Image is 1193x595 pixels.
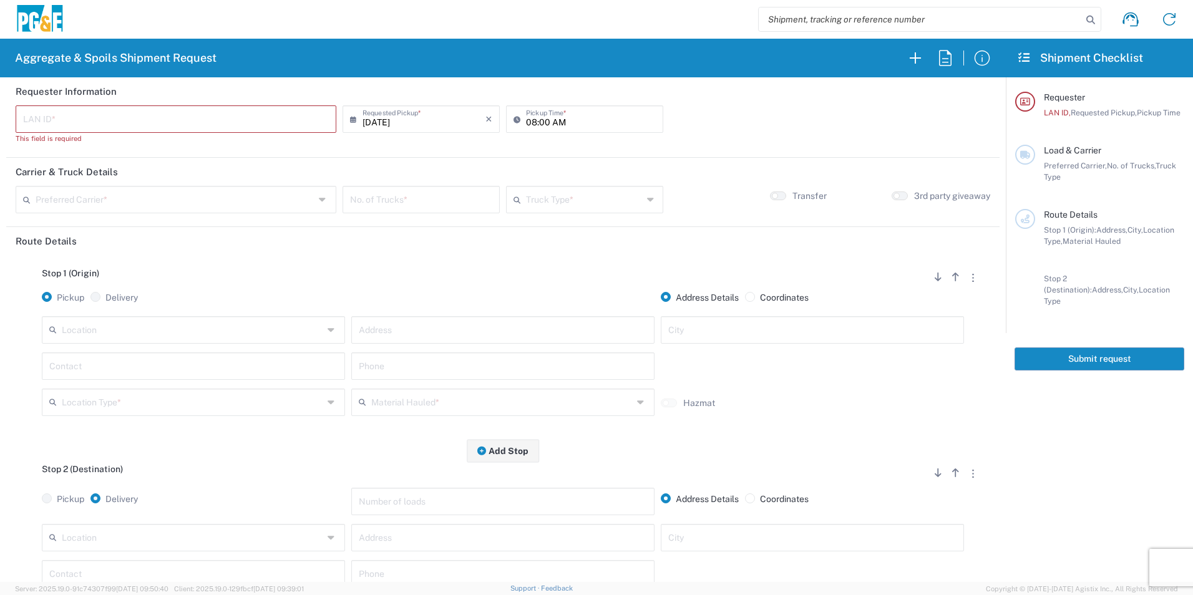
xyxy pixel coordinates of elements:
label: 3rd party giveaway [914,190,990,201]
span: Requested Pickup, [1071,108,1137,117]
span: Copyright © [DATE]-[DATE] Agistix Inc., All Rights Reserved [986,583,1178,594]
span: No. of Trucks, [1107,161,1156,170]
span: City, [1123,285,1139,294]
span: Client: 2025.19.0-129fbcf [174,585,304,593]
span: Stop 2 (Destination) [42,464,123,474]
h2: Aggregate & Spoils Shipment Request [15,51,217,65]
i: × [485,109,492,129]
label: Transfer [792,190,827,201]
span: Route Details [1044,210,1098,220]
h2: Route Details [16,235,77,248]
span: Stop 1 (Origin): [1044,225,1096,235]
span: [DATE] 09:50:40 [116,585,168,593]
input: Shipment, tracking or reference number [759,7,1082,31]
span: LAN ID, [1044,108,1071,117]
span: City, [1127,225,1143,235]
label: Address Details [661,493,739,505]
button: Submit request [1015,347,1184,370]
label: Coordinates [745,292,809,303]
button: Add Stop [467,439,539,462]
label: Address Details [661,292,739,303]
h2: Shipment Checklist [1017,51,1143,65]
span: Stop 1 (Origin) [42,268,99,278]
span: Address, [1092,285,1123,294]
label: Hazmat [683,397,715,409]
label: Coordinates [745,493,809,505]
span: Preferred Carrier, [1044,161,1107,170]
span: Material Hauled [1063,236,1121,246]
img: pge [15,5,65,34]
div: This field is required [16,133,336,144]
a: Support [510,584,542,592]
span: Pickup Time [1137,108,1181,117]
span: Load & Carrier [1044,145,1101,155]
span: Requester [1044,92,1085,102]
span: Server: 2025.19.0-91c74307f99 [15,585,168,593]
h2: Carrier & Truck Details [16,166,118,178]
a: Feedback [541,584,573,592]
span: Stop 2 (Destination): [1044,274,1092,294]
span: [DATE] 09:39:01 [253,585,304,593]
h2: Requester Information [16,85,117,98]
span: Address, [1096,225,1127,235]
